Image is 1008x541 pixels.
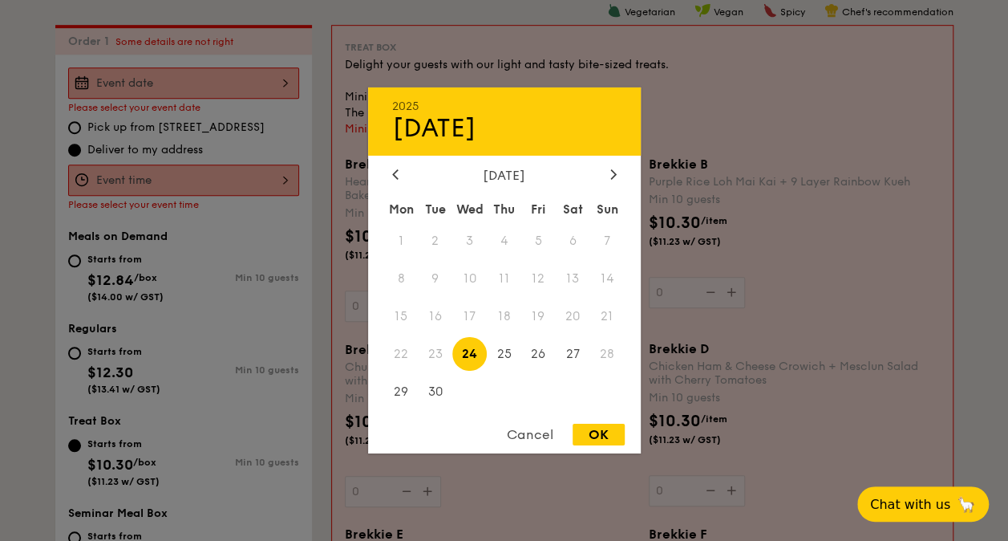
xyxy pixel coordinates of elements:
[384,299,419,334] span: 15
[418,336,452,371] span: 23
[452,336,487,371] span: 24
[384,195,419,224] div: Mon
[392,113,617,144] div: [DATE]
[384,224,419,258] span: 1
[418,195,452,224] div: Tue
[452,299,487,334] span: 17
[556,224,590,258] span: 6
[487,195,521,224] div: Thu
[590,262,625,296] span: 14
[452,195,487,224] div: Wed
[590,336,625,371] span: 28
[870,497,950,512] span: Chat with us
[521,336,556,371] span: 26
[384,374,419,409] span: 29
[957,495,976,514] span: 🦙
[590,299,625,334] span: 21
[418,224,452,258] span: 2
[384,262,419,296] span: 8
[556,299,590,334] span: 20
[418,374,452,409] span: 30
[857,486,989,522] button: Chat with us🦙
[418,262,452,296] span: 9
[418,299,452,334] span: 16
[521,224,556,258] span: 5
[556,262,590,296] span: 13
[384,336,419,371] span: 22
[590,224,625,258] span: 7
[590,195,625,224] div: Sun
[392,100,617,113] div: 2025
[392,168,617,183] div: [DATE]
[556,195,590,224] div: Sat
[521,299,556,334] span: 19
[487,262,521,296] span: 11
[487,336,521,371] span: 25
[452,224,487,258] span: 3
[556,336,590,371] span: 27
[521,262,556,296] span: 12
[573,424,625,445] div: OK
[452,262,487,296] span: 10
[487,224,521,258] span: 4
[487,299,521,334] span: 18
[491,424,569,445] div: Cancel
[521,195,556,224] div: Fri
